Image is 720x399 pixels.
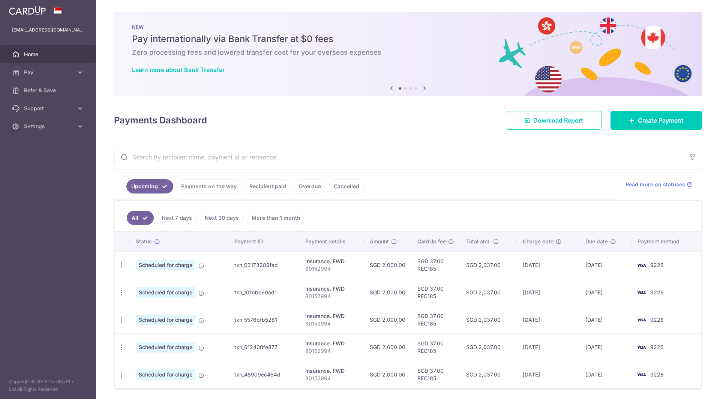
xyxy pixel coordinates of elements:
td: SGD 37.00 REC185 [411,251,460,279]
td: txn_03173289fad [228,251,300,279]
p: 80152994 [305,347,357,355]
td: SGD 37.00 REC185 [411,279,460,306]
span: Scheduled for charge [136,315,195,325]
img: Bank Card [634,288,649,297]
td: [DATE] [517,251,579,279]
span: Read more on statuses [625,181,685,188]
td: SGD 2,000.00 [364,279,411,306]
td: SGD 2,037.00 [460,306,517,333]
div: Insurance. FWD [305,258,357,265]
td: [DATE] [579,306,631,333]
p: 80152994 [305,265,357,273]
img: Bank Card [634,370,649,379]
a: Read more on statuses [625,181,693,188]
img: Bank Card [634,261,649,270]
th: Payment details [299,232,363,251]
td: SGD 2,037.00 [460,251,517,279]
td: SGD 2,000.00 [364,361,411,388]
td: SGD 2,037.00 [460,361,517,388]
th: Payment method [631,232,701,251]
img: Bank transfer banner [114,12,702,96]
span: 9226 [650,371,664,378]
span: Create Payment [638,116,684,125]
p: 80152994 [305,320,357,327]
span: Scheduled for charge [136,287,195,298]
td: [DATE] [579,361,631,388]
td: [DATE] [579,251,631,279]
span: Scheduled for charge [136,342,195,352]
p: NEW [132,24,684,30]
span: Home [24,51,73,58]
td: SGD 2,037.00 [460,333,517,361]
td: txn_48909ec484d [228,361,300,388]
input: Search by recipient name, payment id or reference [114,145,684,169]
img: Bank Card [634,315,649,324]
h6: Zero processing fees and lowered transfer cost for your overseas expenses [132,48,684,57]
a: Download Report [506,111,601,130]
img: Bank Card [634,343,649,352]
h4: Payments Dashboard [114,114,207,127]
span: Total amt. [466,238,491,245]
a: Create Payment [610,111,702,130]
td: SGD 2,000.00 [364,333,411,361]
p: 80152994 [305,292,357,300]
div: Insurance. FWD [305,285,357,292]
a: Cancelled [329,179,364,193]
td: SGD 2,000.00 [364,306,411,333]
span: Due date [585,238,608,245]
td: SGD 2,037.00 [460,279,517,306]
a: Upcoming [126,179,173,193]
td: SGD 2,000.00 [364,251,411,279]
a: Payments on the way [176,179,241,193]
span: Scheduled for charge [136,260,195,270]
span: Charge date [523,238,553,245]
td: [DATE] [517,333,579,361]
span: Download Report [533,116,583,125]
img: CardUp [9,6,46,15]
span: 9226 [650,262,664,268]
span: Refer & Save [24,87,73,94]
a: Next 30 days [200,211,244,225]
div: Insurance. FWD [305,312,357,320]
p: [EMAIL_ADDRESS][DOMAIN_NAME] [12,26,84,34]
a: All [127,211,154,225]
a: Recipient paid [244,179,291,193]
a: Overdue [294,179,326,193]
span: 9226 [650,289,664,295]
span: Pay [24,69,73,76]
div: Insurance. FWD [305,367,357,375]
span: Scheduled for charge [136,369,195,380]
span: Amount [370,238,389,245]
td: SGD 37.00 REC185 [411,333,460,361]
h5: Pay internationally via Bank Transfer at $0 fees [132,33,684,45]
td: [DATE] [517,306,579,333]
div: Insurance. FWD [305,340,357,347]
a: More than 1 month [247,211,305,225]
span: Settings [24,123,73,130]
td: [DATE] [579,279,631,306]
span: 9226 [650,344,664,350]
a: Learn more about Bank Transfer [132,66,225,73]
td: [DATE] [517,361,579,388]
td: txn_612400fe877 [228,333,300,361]
span: Status [136,238,152,245]
span: 9226 [650,316,664,323]
a: Next 7 days [157,211,197,225]
td: txn_5576bfb5281 [228,306,300,333]
td: SGD 37.00 REC185 [411,306,460,333]
span: CardUp fee [417,238,446,245]
td: txn_101bbe90ad1 [228,279,300,306]
td: [DATE] [517,279,579,306]
td: [DATE] [579,333,631,361]
p: 80152994 [305,375,357,382]
span: Support [24,105,73,112]
td: SGD 37.00 REC185 [411,361,460,388]
th: Payment ID [228,232,300,251]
